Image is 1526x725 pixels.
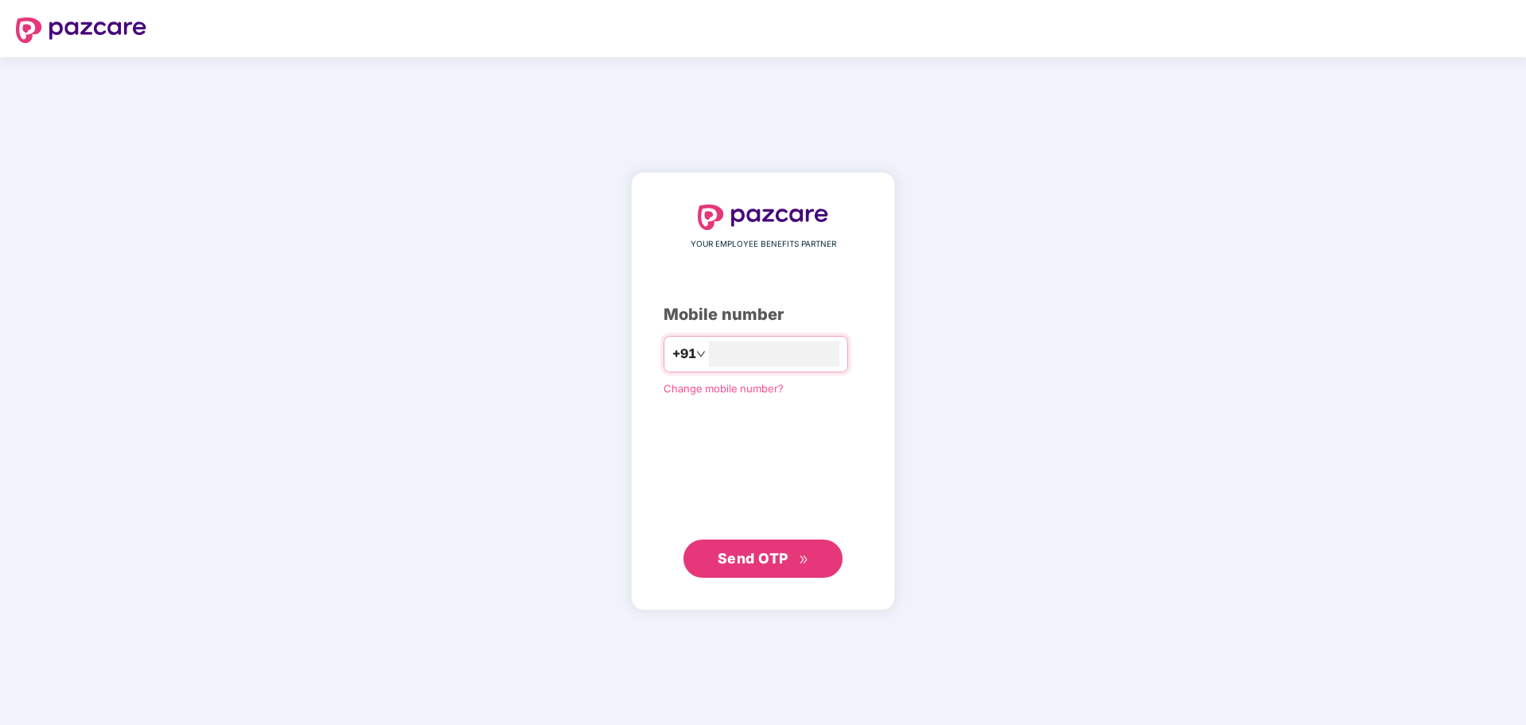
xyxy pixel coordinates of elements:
[696,349,706,359] span: down
[691,238,836,251] span: YOUR EMPLOYEE BENEFITS PARTNER
[672,344,696,364] span: +91
[698,205,828,230] img: logo
[718,550,788,567] span: Send OTP
[664,302,862,327] div: Mobile number
[16,18,146,43] img: logo
[799,555,809,565] span: double-right
[664,382,784,395] a: Change mobile number?
[683,540,843,578] button: Send OTPdouble-right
